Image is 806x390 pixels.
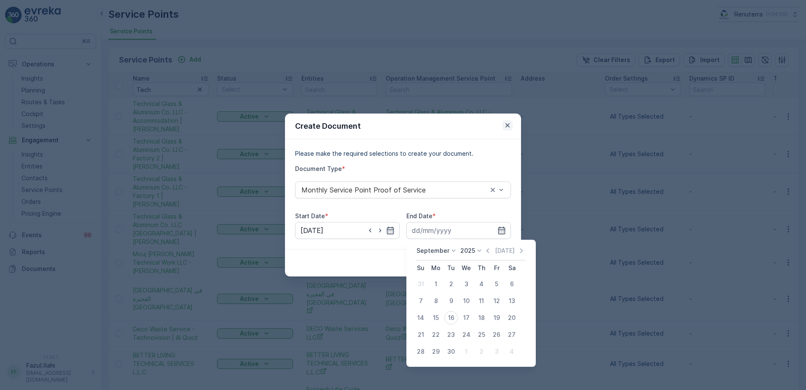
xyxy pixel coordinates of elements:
[295,222,400,239] input: dd/mm/yyyy
[414,294,427,308] div: 7
[414,311,427,325] div: 14
[295,149,511,158] p: Please make the required selections to create your document.
[414,328,427,341] div: 21
[444,311,458,325] div: 16
[475,277,488,291] div: 4
[490,311,503,325] div: 19
[443,260,459,276] th: Tuesday
[495,246,515,255] p: [DATE]
[429,277,443,291] div: 1
[489,260,504,276] th: Friday
[444,328,458,341] div: 23
[428,260,443,276] th: Monday
[429,294,443,308] div: 8
[429,328,443,341] div: 22
[459,294,473,308] div: 10
[475,311,488,325] div: 18
[505,328,519,341] div: 27
[406,222,511,239] input: dd/mm/yyyy
[459,328,473,341] div: 24
[460,246,475,255] p: 2025
[474,260,489,276] th: Thursday
[429,345,443,358] div: 29
[505,311,519,325] div: 20
[295,120,361,132] p: Create Document
[475,294,488,308] div: 11
[416,246,449,255] p: September
[459,277,473,291] div: 3
[295,165,342,172] label: Document Type
[490,345,503,358] div: 3
[505,277,519,291] div: 6
[414,277,427,291] div: 31
[505,294,519,308] div: 13
[490,277,503,291] div: 5
[459,260,474,276] th: Wednesday
[406,212,433,219] label: End Date
[475,328,488,341] div: 25
[459,345,473,358] div: 1
[444,345,458,358] div: 30
[429,311,443,325] div: 15
[490,294,503,308] div: 12
[490,328,503,341] div: 26
[414,345,427,358] div: 28
[504,260,519,276] th: Saturday
[413,260,428,276] th: Sunday
[444,277,458,291] div: 2
[459,311,473,325] div: 17
[505,345,519,358] div: 4
[295,212,325,219] label: Start Date
[475,345,488,358] div: 2
[444,294,458,308] div: 9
